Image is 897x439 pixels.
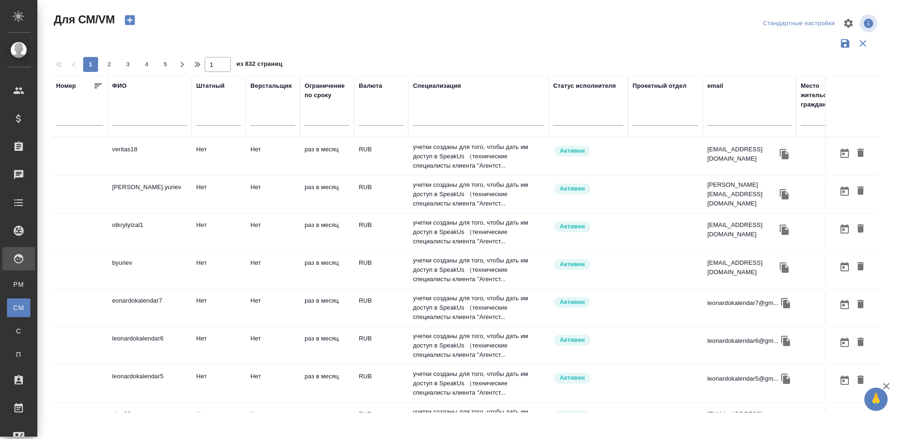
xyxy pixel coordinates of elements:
td: раз в месяц [300,216,354,248]
button: 5 [158,57,173,72]
td: Нет [192,216,246,248]
button: Удалить [853,372,869,389]
button: Скопировать [779,372,793,386]
a: С [7,322,30,340]
div: Ограничение по сроку [305,81,349,100]
td: раз в месяц [300,367,354,400]
td: RUB [354,178,408,211]
p: учетки созданы для того, чтобы дать им доступ в SpeakUs （технические специалисты клиента "Агентст... [413,407,544,435]
p: учетки созданы для того, чтобы дать им доступ в SpeakUs （технические специалисты клиента "Агентст... [413,369,544,397]
button: Скопировать [779,334,793,348]
button: Открыть календарь загрузки [837,220,853,238]
td: Нет [246,291,300,324]
td: Нет [192,291,246,324]
td: раз в месяц [300,405,354,438]
div: Валюта [359,81,382,91]
div: Статус исполнителя [553,81,616,91]
span: Посмотреть информацию [860,14,879,32]
a: PM [7,275,30,294]
button: Удалить [853,145,869,162]
span: Настроить таблицу [837,12,860,35]
td: RUB [354,329,408,362]
button: Скопировать [779,296,793,310]
td: Нет [246,216,300,248]
td: раз в месяц [300,329,354,362]
div: Рядовой исполнитель: назначай с учетом рейтинга [553,410,623,422]
button: Скопировать [777,261,791,275]
button: Скопировать [777,147,791,161]
div: email [707,81,723,91]
td: veritas18 [107,140,192,173]
td: Нет [246,367,300,400]
p: Активен [560,222,585,231]
a: П [7,345,30,364]
button: Удалить [853,334,869,351]
p: учетки созданы для того, чтобы дать им доступ в SpeakUs （технические специалисты клиента "Агентст... [413,332,544,360]
td: Нет [246,254,300,286]
td: Нет [246,140,300,173]
td: [PERSON_NAME].yuriev [107,178,192,211]
span: П [12,350,26,359]
td: eonardokalendar7 [107,291,192,324]
td: leonardokalendar6 [107,329,192,362]
span: 5 [158,60,173,69]
button: Открыть календарь загрузки [837,334,853,351]
td: раз в месяц [300,291,354,324]
p: учетки созданы для того, чтобы дать им доступ в SpeakUs （технические специалисты клиента "Агентст... [413,294,544,322]
a: CM [7,298,30,317]
td: ai_g02a [107,405,192,438]
button: Открыть календарь загрузки [837,410,853,427]
td: Нет [192,140,246,173]
td: Нет [192,178,246,211]
button: Открыть календарь загрузки [837,183,853,200]
td: Нет [246,329,300,362]
p: учетки созданы для того, чтобы дать им доступ в SpeakUs （технические специалисты клиента "Агентст... [413,256,544,284]
td: RUB [354,367,408,400]
td: Нет [246,405,300,438]
p: [EMAIL_ADDRESS][DOMAIN_NAME] [707,410,777,428]
button: Создать [119,12,141,28]
td: leonardokalendar5 [107,367,192,400]
p: [EMAIL_ADDRESS][DOMAIN_NAME] [707,145,777,163]
p: учетки созданы для того, чтобы дать им доступ в SpeakUs （технические специалисты клиента "Агентст... [413,218,544,246]
div: Рядовой исполнитель: назначай с учетом рейтинга [553,145,623,157]
div: Место жительства(Город), гражданство [801,81,876,109]
td: Нет [192,367,246,400]
button: Открыть календарь загрузки [837,145,853,162]
div: Проектный отдел [633,81,687,91]
td: RUB [354,291,408,324]
td: RUB [354,254,408,286]
p: leonardokalendar6@gm... [707,336,779,346]
td: byuriev [107,254,192,286]
td: раз в месяц [300,140,354,173]
span: 3 [121,60,135,69]
button: Удалить [853,258,869,276]
td: RUB [354,405,408,438]
div: Рядовой исполнитель: назначай с учетом рейтинга [553,183,623,195]
div: Рядовой исполнитель: назначай с учетом рейтинга [553,372,623,384]
p: Активен [560,184,585,193]
td: Нет [192,405,246,438]
button: 4 [139,57,154,72]
div: Рядовой исполнитель: назначай с учетом рейтинга [553,296,623,309]
div: split button [761,16,837,31]
p: Активен [560,411,585,420]
button: Удалить [853,296,869,313]
td: RUB [354,140,408,173]
button: 2 [102,57,117,72]
button: Сохранить фильтры [836,35,854,52]
div: Специализация [413,81,461,91]
td: Нет [246,178,300,211]
div: Номер [56,81,76,91]
span: из 832 страниц [236,58,282,72]
p: [EMAIL_ADDRESS][DOMAIN_NAME] [707,220,777,239]
p: Активен [560,146,585,156]
button: Открыть календарь загрузки [837,296,853,313]
span: С [12,326,26,336]
span: 4 [139,60,154,69]
div: Рядовой исполнитель: назначай с учетом рейтинга [553,220,623,233]
span: CM [12,303,26,312]
button: Скопировать [777,412,791,426]
p: Активен [560,297,585,307]
td: Нет [192,329,246,362]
